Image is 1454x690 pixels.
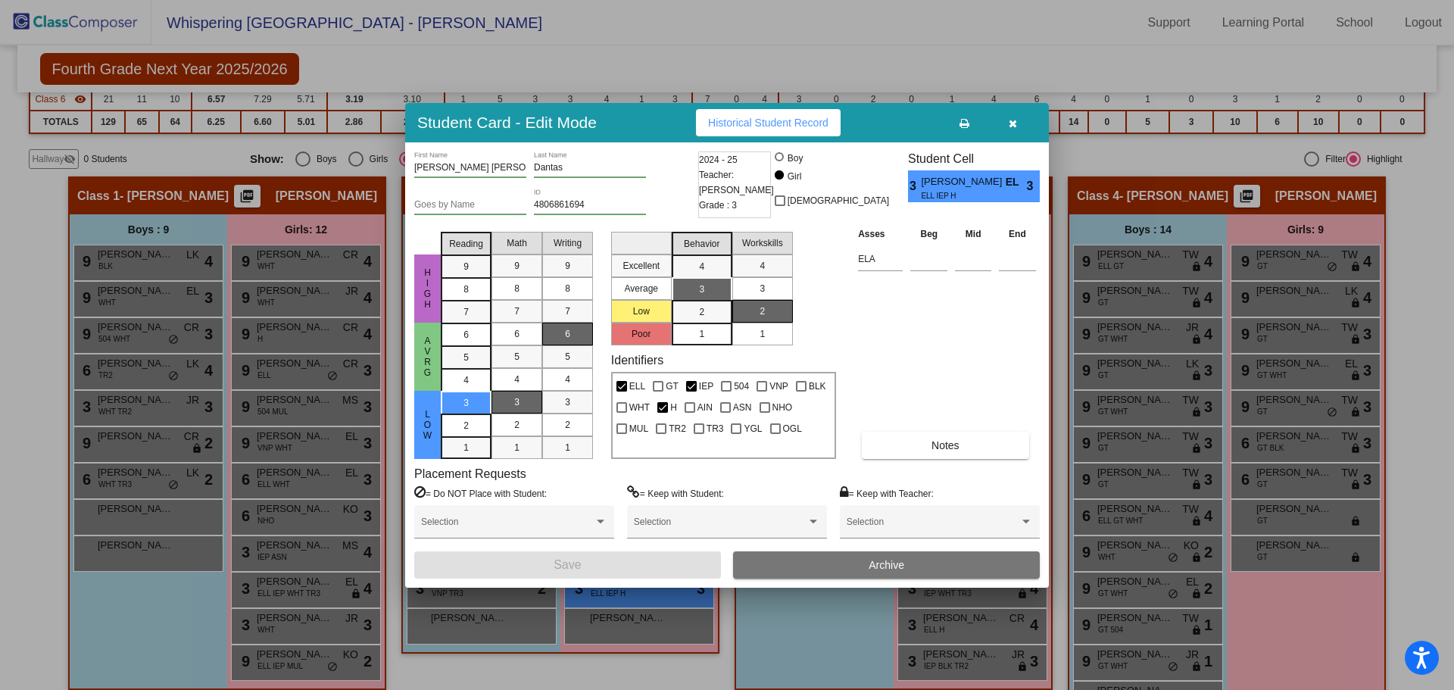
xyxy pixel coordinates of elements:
span: MUL [629,420,648,438]
span: 5 [565,350,570,364]
span: 8 [514,282,520,295]
label: = Keep with Student: [627,485,724,501]
span: BLK [809,377,826,395]
span: 4 [565,373,570,386]
span: H [670,398,677,417]
span: OGL [783,420,802,438]
label: Placement Requests [414,467,526,481]
span: 4 [760,259,765,273]
span: [PERSON_NAME] [921,174,1005,190]
span: TR2 [669,420,686,438]
div: Girl [787,170,802,183]
span: IEP [699,377,713,395]
span: Avrg [421,336,435,378]
span: EL [1006,174,1027,190]
span: 3 [1027,177,1040,195]
span: 2 [699,305,704,319]
span: Low [421,409,435,441]
span: Teacher: [PERSON_NAME] [699,167,774,198]
span: 4 [463,373,469,387]
span: Historical Student Record [708,117,828,129]
span: 1 [760,327,765,341]
span: 7 [565,304,570,318]
label: Identifiers [611,353,663,367]
span: 4 [699,260,704,273]
th: Beg [906,226,951,242]
span: 6 [463,328,469,342]
div: Boy [787,151,803,165]
span: High [421,267,435,310]
span: 6 [565,327,570,341]
span: AIN [697,398,713,417]
span: Save [554,558,581,571]
h3: Student Cell [908,151,1040,166]
span: 3 [463,396,469,410]
span: ASN [733,398,752,417]
span: GT [666,377,679,395]
span: Reading [449,237,483,251]
span: Writing [554,236,582,250]
span: VNP [769,377,788,395]
button: Save [414,551,721,579]
span: 3 [565,395,570,409]
span: 9 [463,260,469,273]
button: Historical Student Record [696,109,841,136]
span: 7 [463,305,469,319]
span: 5 [463,351,469,364]
span: 2024 - 25 [699,152,738,167]
span: 8 [565,282,570,295]
span: 2 [565,418,570,432]
span: 2 [463,419,469,432]
span: 6 [514,327,520,341]
th: Asses [854,226,906,242]
span: YGL [744,420,762,438]
span: 3 [514,395,520,409]
span: 2 [760,304,765,318]
input: assessment [858,248,903,270]
span: 9 [565,259,570,273]
span: 7 [514,304,520,318]
input: Enter ID [534,200,646,211]
h3: Student Card - Edit Mode [417,113,597,132]
span: 1 [514,441,520,454]
label: = Do NOT Place with Student: [414,485,547,501]
span: [DEMOGRAPHIC_DATA] [788,192,889,210]
span: Grade : 3 [699,198,737,213]
span: Notes [931,439,959,451]
span: 8 [463,283,469,296]
span: NHO [772,398,793,417]
span: 9 [514,259,520,273]
span: 1 [699,327,704,341]
th: End [995,226,1040,242]
span: 3 [760,282,765,295]
span: 1 [463,441,469,454]
span: 2 [514,418,520,432]
span: 3 [908,177,921,195]
span: TR3 [707,420,724,438]
button: Notes [862,432,1028,459]
span: 3 [699,283,704,296]
span: Archive [869,559,904,571]
span: ELL IEP H [921,190,994,201]
span: 5 [514,350,520,364]
input: goes by name [414,200,526,211]
span: Behavior [684,237,719,251]
span: 504 [734,377,749,395]
th: Mid [951,226,995,242]
span: 1 [565,441,570,454]
span: WHT [629,398,650,417]
span: 4 [514,373,520,386]
label: = Keep with Teacher: [840,485,934,501]
span: Workskills [742,236,783,250]
button: Archive [733,551,1040,579]
span: Math [507,236,527,250]
span: ELL [629,377,645,395]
